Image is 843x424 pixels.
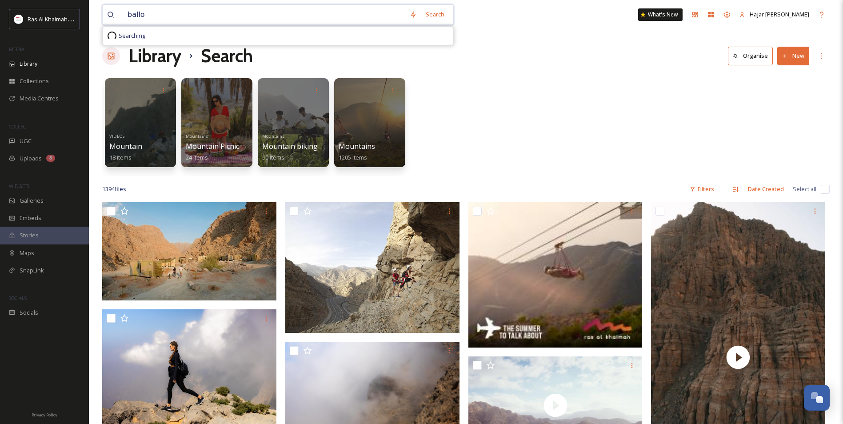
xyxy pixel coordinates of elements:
a: VIDEOSMountain18 items [109,131,142,161]
span: UGC [20,137,32,145]
button: Organise [728,47,773,65]
span: Stories [20,231,39,240]
span: Galleries [20,196,44,205]
img: (C) BGEC.jpg [102,202,276,300]
span: Uploads [20,154,42,163]
span: COLLECT [9,123,28,130]
img: KSA_Digital Banners_Zipline-07.jpg [468,202,643,348]
span: Mountain biking [262,141,318,151]
span: Mountains [186,133,208,139]
a: MountainsMountain biking90 items [262,131,318,161]
span: Searching [119,32,145,40]
span: 1205 items [339,153,367,161]
span: Maps [20,249,34,257]
span: Mountain Picnic [186,141,239,151]
span: SnapLink [20,266,44,275]
span: WIDGETS [9,183,29,189]
a: What's New [638,8,683,21]
img: Logo_RAKTDA_RGB-01.png [14,15,23,24]
a: Library [129,43,181,69]
span: SOCIALS [9,295,27,301]
a: MountainsMountain Picnic24 items [186,131,239,161]
span: 24 items [186,153,208,161]
span: VIDEOS [109,133,124,139]
span: Embeds [20,214,41,222]
button: Open Chat [804,385,830,411]
h1: Search [201,43,253,69]
span: Privacy Policy [32,412,57,418]
span: Mountains [339,141,375,151]
span: 90 items [262,153,284,161]
input: Search your library [123,5,405,24]
a: Privacy Policy [32,409,57,420]
img: (C) RAKTDA - Adventurous travellers can enjoy a series of hiking opportunities on the UAE's talle... [285,202,459,333]
span: 18 items [109,153,132,161]
span: Select all [793,185,816,193]
span: Mountains [262,133,284,139]
span: Collections [20,77,49,85]
a: Mountains1205 items [339,142,375,161]
div: Search [421,6,449,23]
span: MEDIA [9,46,24,52]
span: Socials [20,308,38,317]
a: Hajar [PERSON_NAME] [735,6,814,23]
span: Mountain [109,141,142,151]
div: 8 [46,155,55,162]
span: Ras Al Khaimah Tourism Development Authority [28,15,153,23]
span: 1394 file s [102,185,126,193]
div: Filters [685,180,719,198]
span: Hajar [PERSON_NAME] [750,10,809,18]
span: Library [20,60,37,68]
a: Organise [728,47,777,65]
button: New [777,47,809,65]
span: Media Centres [20,94,59,103]
div: Date Created [743,180,788,198]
